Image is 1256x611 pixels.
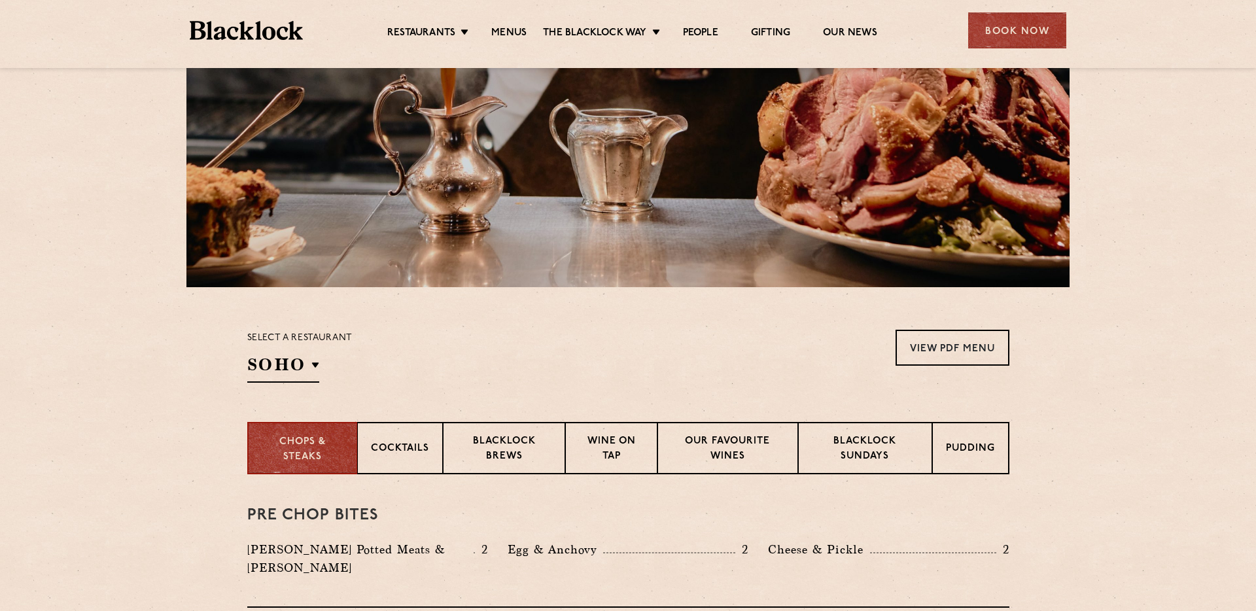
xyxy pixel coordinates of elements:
p: Our favourite wines [671,434,784,465]
p: Wine on Tap [579,434,643,465]
p: Select a restaurant [247,330,353,347]
p: Blacklock Brews [457,434,552,465]
a: Menus [491,27,527,41]
div: Book Now [968,12,1066,48]
p: Pudding [946,442,995,458]
p: Cheese & Pickle [768,540,870,559]
p: Egg & Anchovy [508,540,603,559]
a: People [683,27,718,41]
p: Blacklock Sundays [812,434,918,465]
p: [PERSON_NAME] Potted Meats & [PERSON_NAME] [247,540,474,577]
p: 2 [996,541,1009,558]
h3: Pre Chop Bites [247,507,1009,524]
a: Gifting [751,27,790,41]
p: Chops & Steaks [262,435,343,464]
a: Restaurants [387,27,455,41]
p: Cocktails [371,442,429,458]
a: The Blacklock Way [543,27,646,41]
p: 2 [735,541,748,558]
a: View PDF Menu [896,330,1009,366]
a: Our News [823,27,877,41]
p: 2 [475,541,488,558]
h2: SOHO [247,353,319,383]
img: BL_Textured_Logo-footer-cropped.svg [190,21,303,40]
